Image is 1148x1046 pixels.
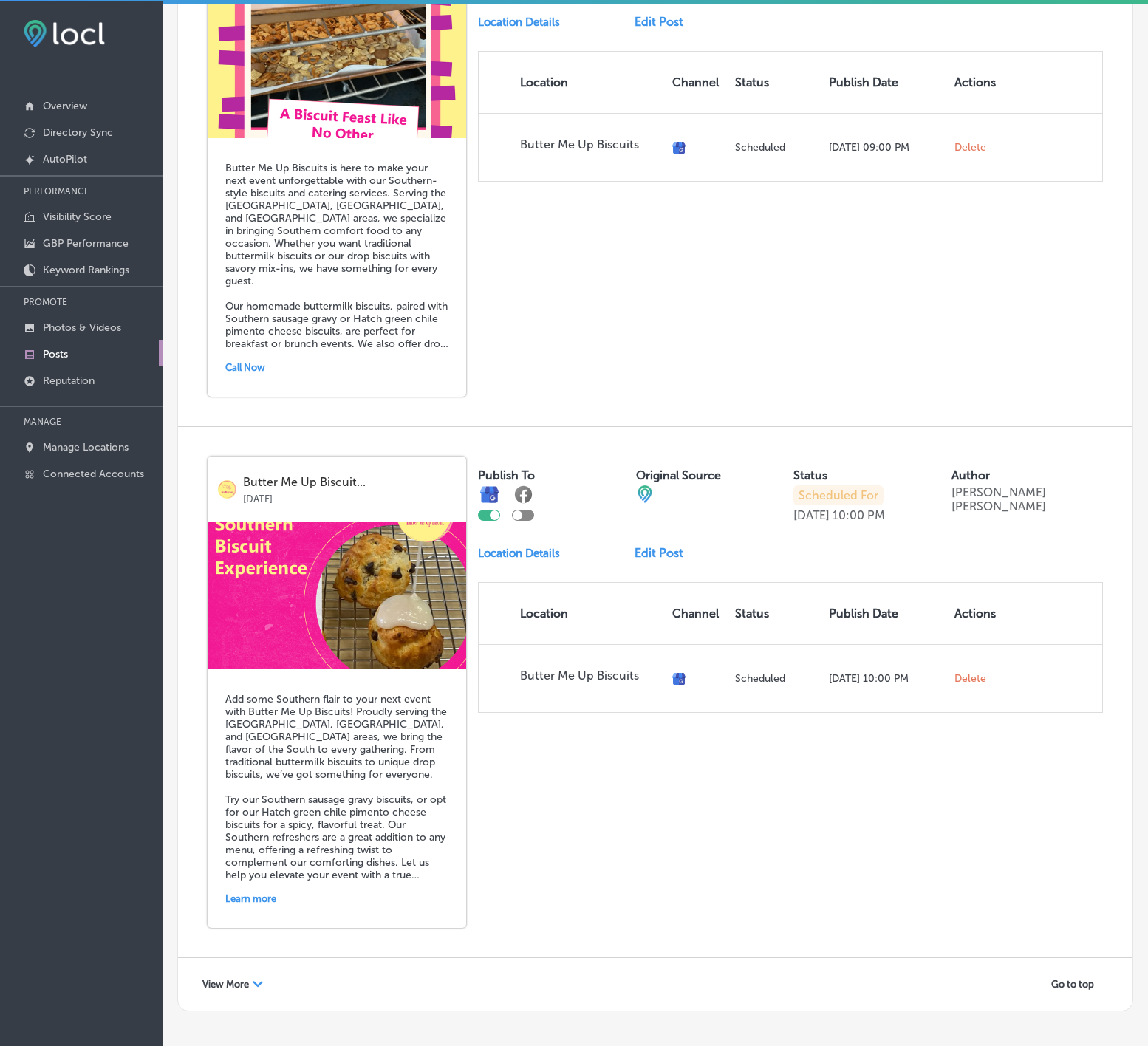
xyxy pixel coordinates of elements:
[43,375,95,387] p: Reputation
[43,211,112,223] p: Visibility Score
[636,485,654,503] img: cba84b02adce74ede1fb4a8549a95eca.png
[823,583,949,644] th: Publish Date
[43,348,68,360] p: Posts
[793,485,884,505] p: Scheduled For
[43,264,129,276] p: Keyword Rankings
[666,52,729,113] th: Channel
[243,476,456,489] p: Butter Me Up Biscuit...
[479,52,666,113] th: Location
[949,583,1002,644] th: Actions
[43,321,121,334] p: Photos & Videos
[729,52,823,113] th: Status
[1051,979,1094,990] span: Go to top
[478,547,560,560] p: Location Details
[478,468,535,482] label: Publish To
[735,672,817,685] p: Scheduled
[243,489,456,505] p: [DATE]
[208,522,466,669] img: e4d1ca43-917d-458a-8ccf-013528647bd0Butter-Me-Up-Biscuits-37-10.png
[43,468,144,480] p: Connected Accounts
[949,52,1002,113] th: Actions
[735,141,817,154] p: Scheduled
[478,16,560,29] p: Location Details
[954,141,986,154] span: Delete
[520,669,660,683] p: Butter Me Up Biscuits
[666,583,729,644] th: Channel
[829,672,943,685] p: [DATE] 10:00 PM
[954,672,986,686] span: Delete
[636,468,721,482] label: Original Source
[635,546,695,560] a: Edit Post
[202,979,249,990] span: View More
[823,52,949,113] th: Publish Date
[793,508,830,522] p: [DATE]
[793,468,827,482] label: Status
[43,237,129,250] p: GBP Performance
[43,100,87,112] p: Overview
[520,137,660,151] p: Butter Me Up Biscuits
[43,126,113,139] p: Directory Sync
[225,693,448,881] h5: Add some Southern flair to your next event with Butter Me Up Biscuits! Proudly serving the [GEOGR...
[951,485,1104,513] p: [PERSON_NAME] [PERSON_NAME]
[635,15,695,29] a: Edit Post
[24,20,105,47] img: fda3e92497d09a02dc62c9cd864e3231.png
[479,583,666,644] th: Location
[729,583,823,644] th: Status
[951,468,990,482] label: Author
[43,153,87,165] p: AutoPilot
[225,162,448,350] h5: Butter Me Up Biscuits is here to make your next event unforgettable with our Southern-style biscu...
[43,441,129,454] p: Manage Locations
[833,508,885,522] p: 10:00 PM
[829,141,943,154] p: [DATE] 09:00 PM
[218,480,236,499] img: logo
